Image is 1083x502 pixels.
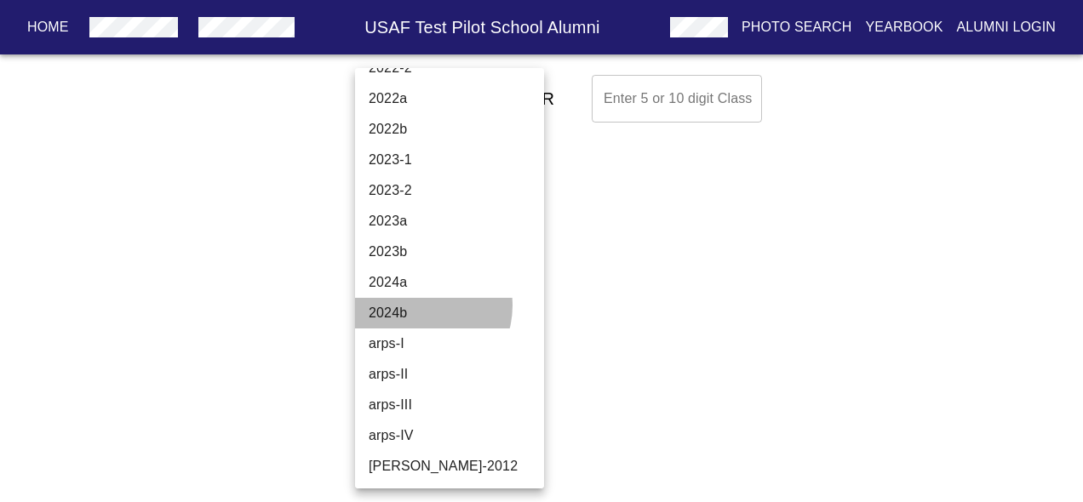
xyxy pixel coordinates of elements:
li: arps-III [355,390,557,420]
li: 2022-2 [355,53,557,83]
li: 2022b [355,114,557,145]
li: 2023-2 [355,175,557,206]
li: 2023b [355,237,557,267]
li: 2024a [355,267,557,298]
li: arps-IV [355,420,557,451]
li: arps-I [355,328,557,359]
li: 2024b [355,298,557,328]
li: 2023-1 [355,145,557,175]
li: 2022a [355,83,557,114]
li: 2023a [355,206,557,237]
li: arps-II [355,359,557,390]
li: [PERSON_NAME]-2012 [355,451,557,482]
